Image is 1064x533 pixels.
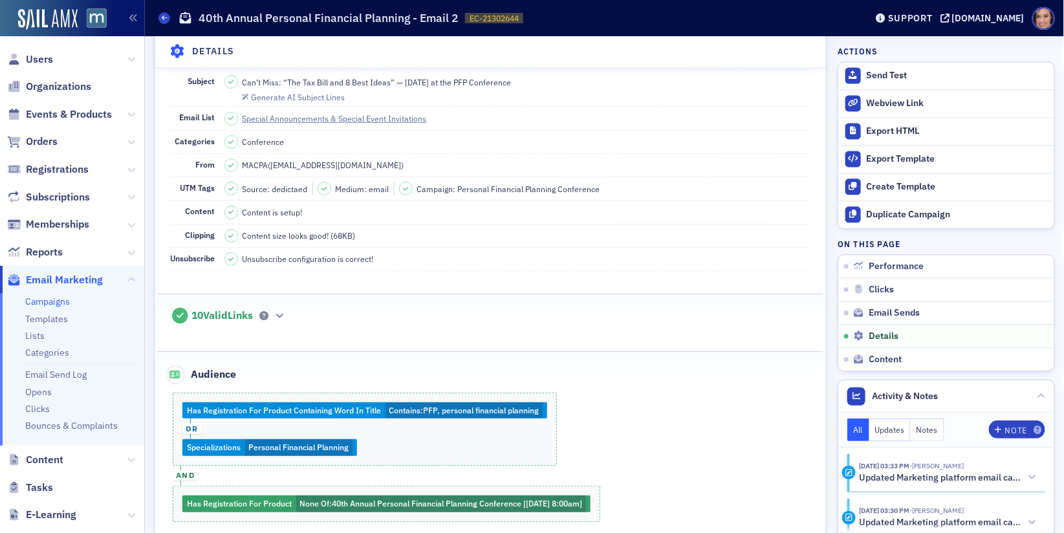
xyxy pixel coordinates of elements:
[909,461,964,470] span: Katie Foo
[909,506,964,515] span: Katie Foo
[867,125,1048,137] div: Export HTML
[26,217,89,232] span: Memberships
[78,8,107,30] a: View Homepage
[7,508,76,522] a: E-Learning
[196,159,215,169] span: From
[180,182,215,193] span: UTM Tags
[251,94,345,101] div: Generate AI Subject Lines
[25,330,45,342] a: Lists
[869,354,902,365] span: Content
[243,253,374,265] span: Unsubscribe configuration is correct!
[186,230,215,240] span: Clipping
[859,471,1036,484] button: Updated Marketing platform email campaign: 40th Annual Personal Financial Planning - Email 2
[859,472,1024,484] h5: Updated Marketing platform email campaign: 40th Annual Personal Financial Planning - Email 2
[842,466,856,479] div: Activity
[470,13,519,24] span: EC-21302644
[192,45,235,59] h4: Details
[911,419,944,441] button: Notes
[867,70,1048,82] div: Send Test
[26,453,63,467] span: Content
[417,183,600,195] span: Campaign: Personal Financial Planning Conference
[199,10,459,26] h1: 40th Annual Personal Financial Planning - Email 2
[867,181,1048,193] div: Create Template
[7,135,58,149] a: Orders
[838,89,1054,117] a: Webview Link
[838,201,1054,228] button: Duplicate Campaign
[186,206,215,216] span: Content
[869,307,920,319] span: Email Sends
[873,389,939,403] span: Activity & Notes
[26,52,53,67] span: Users
[243,113,439,124] a: Special Announcements & Special Event Invitations
[243,136,285,147] div: Conference
[166,365,237,384] span: Audience
[25,386,52,398] a: Opens
[7,80,91,94] a: Organizations
[25,296,70,307] a: Campaigns
[842,511,856,525] div: Activity
[336,183,389,195] span: Medium: email
[87,8,107,28] img: SailAMX
[180,112,215,122] span: Email List
[869,331,898,342] span: Details
[243,76,512,88] span: Can’t Miss: “The Tax Bill and 8 Best Ideas” — [DATE] at the PFP Conference
[7,245,63,259] a: Reports
[838,117,1054,145] a: Export HTML
[1005,427,1027,434] div: Note
[171,253,215,263] span: Unsubscribe
[7,190,90,204] a: Subscriptions
[26,273,103,287] span: Email Marketing
[7,453,63,467] a: Content
[867,153,1048,165] div: Export Template
[869,261,924,272] span: Performance
[867,209,1048,221] div: Duplicate Campaign
[847,419,869,441] button: All
[26,80,91,94] span: Organizations
[989,420,1045,439] button: Note
[838,238,1055,250] h4: On this page
[243,159,404,171] span: MACPA ( [EMAIL_ADDRESS][DOMAIN_NAME] )
[7,162,89,177] a: Registrations
[952,12,1025,24] div: [DOMAIN_NAME]
[26,508,76,522] span: E-Learning
[859,461,909,470] time: 9/10/2025 03:33 PM
[859,516,1036,530] button: Updated Marketing platform email campaign: 40th Annual Personal Financial Planning - Email 2
[25,369,87,380] a: Email Send Log
[867,98,1048,109] div: Webview Link
[869,419,911,441] button: Updates
[243,206,303,218] span: Content is setup!
[7,273,103,287] a: Email Marketing
[7,107,112,122] a: Events & Products
[869,284,894,296] span: Clicks
[7,217,89,232] a: Memberships
[26,190,90,204] span: Subscriptions
[243,90,345,102] button: Generate AI Subject Lines
[7,481,53,495] a: Tasks
[26,245,63,259] span: Reports
[188,76,215,86] span: Subject
[940,14,1029,23] button: [DOMAIN_NAME]
[26,135,58,149] span: Orders
[7,52,53,67] a: Users
[25,403,50,415] a: Clicks
[26,107,112,122] span: Events & Products
[18,9,78,30] img: SailAMX
[25,313,68,325] a: Templates
[838,45,878,57] h4: Actions
[26,481,53,495] span: Tasks
[838,62,1054,89] button: Send Test
[175,136,215,146] span: Categories
[838,145,1054,173] a: Export Template
[243,183,308,195] span: Source: dedictaed
[859,506,909,515] time: 9/10/2025 03:30 PM
[859,517,1024,528] h5: Updated Marketing platform email campaign: 40th Annual Personal Financial Planning - Email 2
[26,162,89,177] span: Registrations
[191,309,253,322] span: 10 Valid Links
[243,230,356,241] span: Content size looks good! (68KB)
[25,420,118,431] a: Bounces & Complaints
[25,347,69,358] a: Categories
[1032,7,1055,30] span: Profile
[888,12,933,24] div: Support
[838,173,1054,201] a: Create Template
